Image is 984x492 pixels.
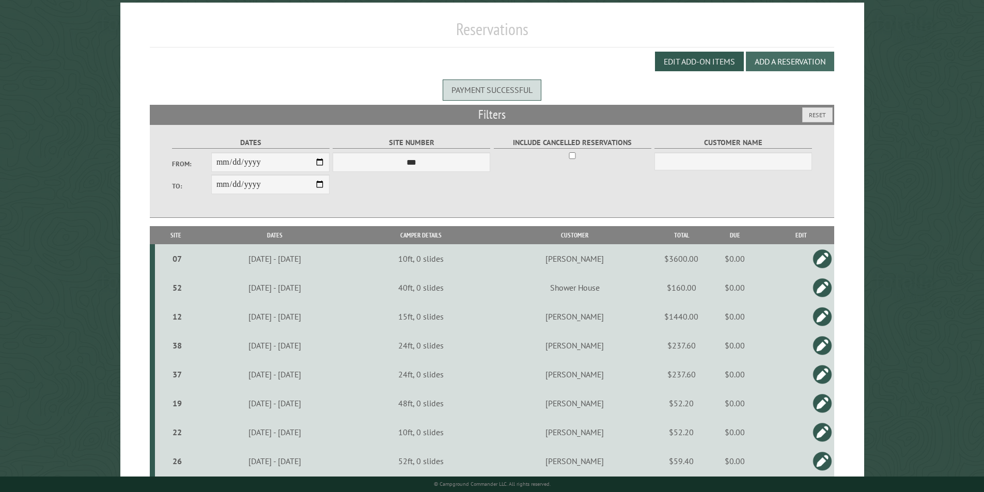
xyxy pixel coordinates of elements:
td: $59.40 [661,447,702,475]
td: 52ft, 0 slides [353,447,489,475]
td: $0.00 [702,244,768,273]
td: 10ft, 0 slides [353,244,489,273]
div: Payment successful [443,80,541,100]
label: Customer Name [654,137,812,149]
td: [PERSON_NAME] [489,244,661,273]
td: $0.00 [702,360,768,389]
td: 15ft, 0 slides [353,302,489,331]
td: [PERSON_NAME] [489,447,661,475]
div: 19 [159,398,195,408]
div: 26 [159,456,195,466]
div: [DATE] - [DATE] [198,427,351,437]
td: $0.00 [702,447,768,475]
div: [DATE] - [DATE] [198,456,351,466]
label: From: [172,159,211,169]
td: [PERSON_NAME] [489,389,661,418]
label: Include Cancelled Reservations [494,137,651,149]
div: 12 [159,311,195,322]
td: [PERSON_NAME] [489,418,661,447]
th: Due [702,226,768,244]
div: [DATE] - [DATE] [198,340,351,351]
div: [DATE] - [DATE] [198,282,351,293]
td: $52.20 [661,389,702,418]
button: Add a Reservation [746,52,834,71]
td: [PERSON_NAME] [489,331,661,360]
td: $0.00 [702,389,768,418]
td: $0.00 [702,302,768,331]
td: 48ft, 0 slides [353,389,489,418]
div: 52 [159,282,195,293]
td: $3600.00 [661,244,702,273]
td: $160.00 [661,273,702,302]
div: [DATE] - [DATE] [198,398,351,408]
td: 24ft, 0 slides [353,360,489,389]
td: $52.20 [661,418,702,447]
label: Site Number [333,137,490,149]
label: To: [172,181,211,191]
td: [PERSON_NAME] [489,360,661,389]
div: [DATE] - [DATE] [198,253,351,264]
th: Camper Details [353,226,489,244]
th: Customer [489,226,661,244]
td: $0.00 [702,273,768,302]
td: Shower House [489,273,661,302]
td: $0.00 [702,331,768,360]
button: Edit Add-on Items [655,52,744,71]
div: [DATE] - [DATE] [198,311,351,322]
h2: Filters [150,105,835,124]
th: Site [155,226,197,244]
label: Dates [172,137,330,149]
td: 40ft, 0 slides [353,273,489,302]
div: [DATE] - [DATE] [198,369,351,379]
h1: Reservations [150,19,835,47]
td: $237.60 [661,331,702,360]
small: © Campground Commander LLC. All rights reserved. [434,481,551,487]
td: $0.00 [702,418,768,447]
td: $237.60 [661,360,702,389]
th: Dates [197,226,353,244]
div: 37 [159,369,195,379]
td: 24ft, 0 slides [353,331,489,360]
div: 22 [159,427,195,437]
div: 38 [159,340,195,351]
td: 10ft, 0 slides [353,418,489,447]
td: [PERSON_NAME] [489,302,661,331]
button: Reset [802,107,833,122]
div: 07 [159,253,195,264]
td: $1440.00 [661,302,702,331]
th: Edit [768,226,834,244]
th: Total [661,226,702,244]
